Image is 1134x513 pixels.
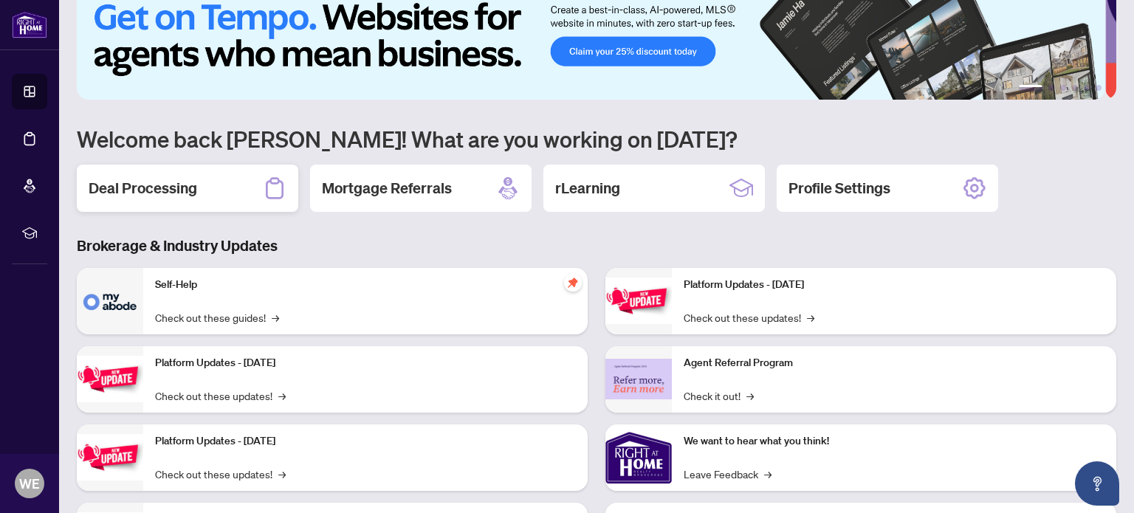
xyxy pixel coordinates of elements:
img: Self-Help [77,268,143,334]
button: 2 [1048,85,1054,91]
a: Check out these guides!→ [155,309,279,326]
span: → [272,309,279,326]
img: Agent Referral Program [605,359,672,399]
h2: Deal Processing [89,178,197,199]
p: Platform Updates - [DATE] [155,433,576,450]
button: 1 [1019,85,1042,91]
a: Leave Feedback→ [684,466,772,482]
p: Platform Updates - [DATE] [684,277,1104,293]
p: We want to hear what you think! [684,433,1104,450]
a: Check out these updates!→ [684,309,814,326]
h2: rLearning [555,178,620,199]
img: We want to hear what you think! [605,424,672,491]
span: → [278,388,286,404]
img: Platform Updates - July 21, 2025 [77,434,143,481]
button: 6 [1096,85,1102,91]
img: Platform Updates - June 23, 2025 [605,278,672,324]
span: → [278,466,286,482]
a: Check it out!→ [684,388,754,404]
img: Platform Updates - September 16, 2025 [77,356,143,402]
a: Check out these updates!→ [155,388,286,404]
p: Agent Referral Program [684,355,1104,371]
h3: Brokerage & Industry Updates [77,235,1116,256]
button: Open asap [1075,461,1119,506]
h1: Welcome back [PERSON_NAME]! What are you working on [DATE]? [77,125,1116,153]
button: 5 [1084,85,1090,91]
span: WE [19,473,40,494]
h2: Mortgage Referrals [322,178,452,199]
span: → [807,309,814,326]
p: Self-Help [155,277,576,293]
a: Check out these updates!→ [155,466,286,482]
span: → [764,466,772,482]
h2: Profile Settings [788,178,890,199]
button: 4 [1072,85,1078,91]
span: pushpin [564,274,582,292]
img: logo [12,11,47,38]
span: → [746,388,754,404]
button: 3 [1060,85,1066,91]
p: Platform Updates - [DATE] [155,355,576,371]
